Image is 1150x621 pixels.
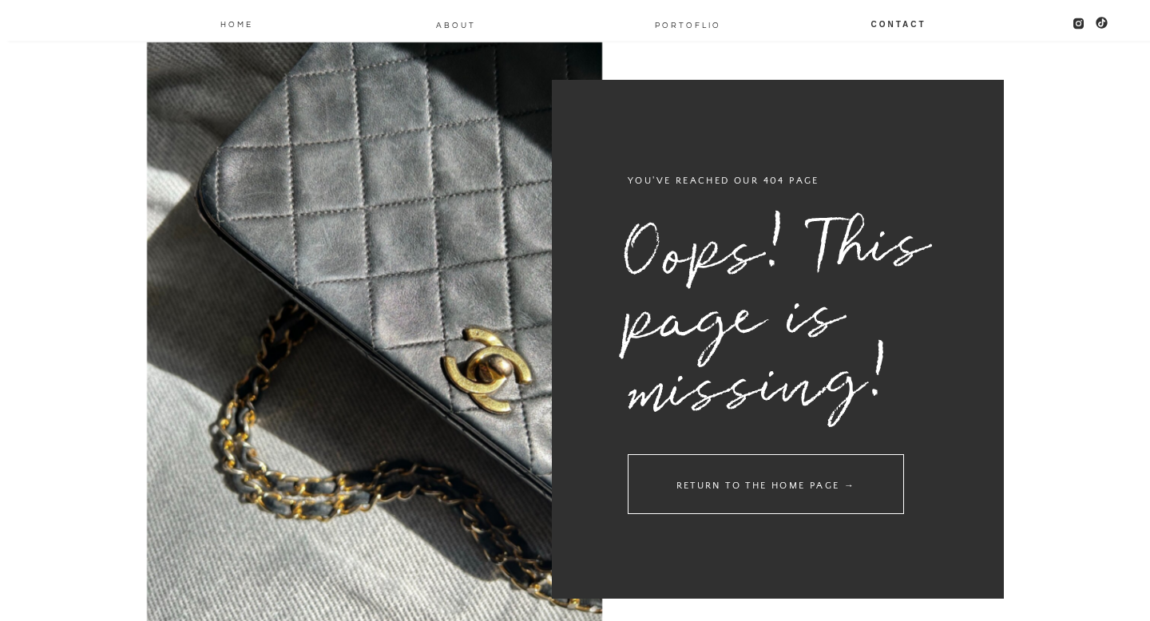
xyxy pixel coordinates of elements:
[870,17,927,30] a: Contact
[620,210,947,452] h1: Oops! This page is missing!
[435,18,477,30] a: About
[628,172,857,189] h3: you've reached our 404 page
[219,17,254,30] a: Home
[648,18,728,30] a: PORTOFLIO
[628,454,904,514] a: return to the home page →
